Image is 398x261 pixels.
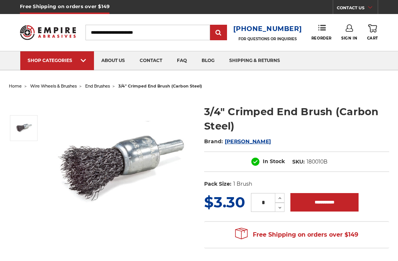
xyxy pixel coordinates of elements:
[204,138,223,145] span: Brand:
[194,51,222,70] a: blog
[222,51,287,70] a: shipping & returns
[50,97,194,241] img: 3/4" Crimped End Brush (Carbon Steel)
[94,51,132,70] a: about us
[20,21,76,43] img: Empire Abrasives
[235,227,358,242] span: Free Shipping on orders over $149
[204,193,245,211] span: $3.30
[28,58,87,63] div: SHOP CATEGORIES
[337,4,378,14] a: CONTACT US
[263,158,285,165] span: In Stock
[225,138,271,145] a: [PERSON_NAME]
[30,83,77,89] a: wire wheels & brushes
[341,36,357,41] span: Sign In
[307,158,328,166] dd: 180010B
[85,83,110,89] a: end brushes
[311,36,332,41] span: Reorder
[233,180,252,188] dd: 1 Brush
[311,24,332,40] a: Reorder
[170,51,194,70] a: faq
[211,25,226,40] input: Submit
[15,119,33,137] img: 3/4" Crimped End Brush (Carbon Steel)
[204,180,231,188] dt: Pack Size:
[367,36,378,41] span: Cart
[367,24,378,41] a: Cart
[9,83,22,89] a: home
[118,83,202,89] span: 3/4" crimped end brush (carbon steel)
[132,51,170,70] a: contact
[204,104,389,133] h1: 3/4" Crimped End Brush (Carbon Steel)
[233,37,302,41] p: FOR QUESTIONS OR INQUIRIES
[292,158,305,166] dt: SKU:
[233,24,302,34] a: [PHONE_NUMBER]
